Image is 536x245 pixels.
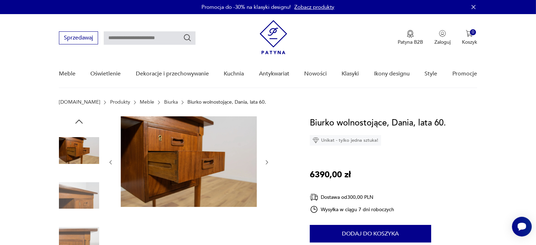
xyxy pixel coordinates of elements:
[434,39,451,45] p: Zaloguj
[310,193,318,202] img: Ikona dostawy
[512,217,532,237] iframe: Smartsupp widget button
[398,30,423,45] button: Patyna B2B
[121,116,257,207] img: Zdjęcie produktu Biurko wolnostojące, Dania, lata 60.
[136,60,209,87] a: Dekoracje i przechowywanie
[110,99,130,105] a: Produkty
[342,60,359,87] a: Klasyki
[310,193,395,202] div: Dostawa od 300,00 PLN
[424,60,437,87] a: Style
[407,30,414,38] img: Ikona medalu
[466,30,473,37] img: Ikona koszyka
[259,60,289,87] a: Antykwariat
[295,4,335,11] a: Zobacz produkty
[313,137,319,143] img: Ikona diamentu
[434,30,451,45] button: Zaloguj
[164,99,178,105] a: Biurka
[202,4,291,11] p: Promocja do -30% na klasyki designu!
[398,30,423,45] a: Ikona medaluPatyna B2B
[398,39,423,45] p: Patyna B2B
[183,33,192,42] button: Szukaj
[187,99,266,105] p: Biurko wolnostojące, Dania, lata 60.
[470,29,476,35] div: 0
[310,168,351,182] p: 6390,00 zł
[59,60,76,87] a: Meble
[59,36,98,41] a: Sprzedawaj
[260,20,287,54] img: Patyna - sklep z meblami i dekoracjami vintage
[462,30,477,45] button: 0Koszyk
[452,60,477,87] a: Promocje
[91,60,121,87] a: Oświetlenie
[439,30,446,37] img: Ikonka użytkownika
[374,60,410,87] a: Ikony designu
[224,60,244,87] a: Kuchnia
[59,99,100,105] a: [DOMAIN_NAME]
[304,60,327,87] a: Nowości
[59,130,99,171] img: Zdjęcie produktu Biurko wolnostojące, Dania, lata 60.
[140,99,154,105] a: Meble
[310,225,431,243] button: Dodaj do koszyka
[462,39,477,45] p: Koszyk
[310,116,446,130] h1: Biurko wolnostojące, Dania, lata 60.
[310,135,381,146] div: Unikat - tylko jedna sztuka!
[310,205,395,214] div: Wysyłka w ciągu 7 dni roboczych
[59,31,98,44] button: Sprzedawaj
[59,176,99,216] img: Zdjęcie produktu Biurko wolnostojące, Dania, lata 60.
